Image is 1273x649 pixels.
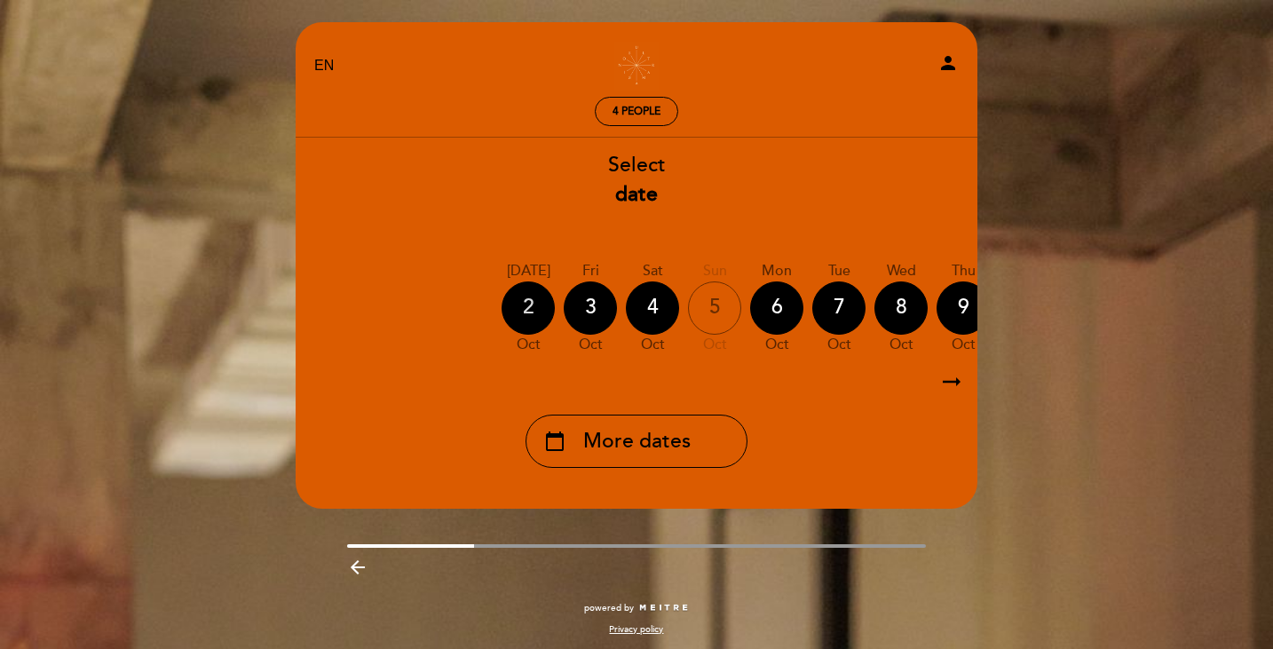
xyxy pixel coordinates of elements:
[750,261,803,281] div: Mon
[937,335,990,355] div: Oct
[937,52,959,74] i: person
[502,261,555,281] div: [DATE]
[502,335,555,355] div: Oct
[638,604,689,613] img: MEITRE
[938,363,965,401] i: arrow_right_alt
[750,335,803,355] div: Oct
[812,335,866,355] div: Oct
[688,281,741,335] div: 5
[564,261,617,281] div: Fri
[874,281,928,335] div: 8
[812,281,866,335] div: 7
[874,335,928,355] div: Oct
[502,281,555,335] div: 2
[874,261,928,281] div: Wed
[626,261,679,281] div: Sat
[750,281,803,335] div: 6
[613,105,660,118] span: 4 people
[688,335,741,355] div: Oct
[584,602,689,614] a: powered by
[937,261,990,281] div: Thu
[584,602,634,614] span: powered by
[688,261,741,281] div: Sun
[583,427,691,456] span: More dates
[626,335,679,355] div: Oct
[564,281,617,335] div: 3
[544,426,565,456] i: calendar_today
[812,261,866,281] div: Tue
[564,335,617,355] div: Oct
[609,623,663,636] a: Privacy policy
[937,52,959,80] button: person
[615,182,658,207] b: date
[295,151,978,210] div: Select
[347,557,368,578] i: arrow_backward
[626,281,679,335] div: 4
[937,281,990,335] div: 9
[526,42,747,91] a: Ultramarinos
